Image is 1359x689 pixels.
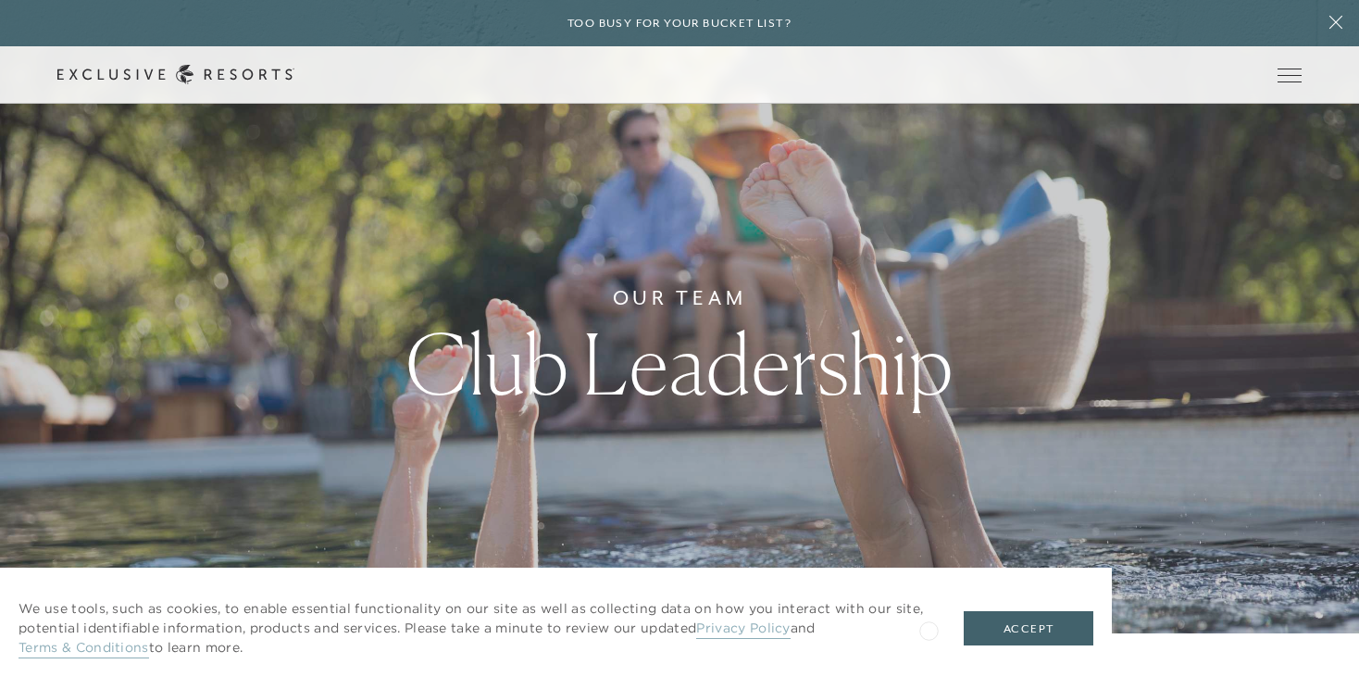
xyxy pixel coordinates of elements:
a: Privacy Policy [696,620,790,639]
h1: Club Leadership [405,322,954,406]
button: Open navigation [1278,69,1302,81]
a: Terms & Conditions [19,639,149,658]
h6: Our Team [613,283,747,313]
p: We use tools, such as cookies, to enable essential functionality on our site as well as collectin... [19,599,927,658]
button: Accept [964,611,1093,646]
h6: Too busy for your bucket list? [567,15,792,32]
